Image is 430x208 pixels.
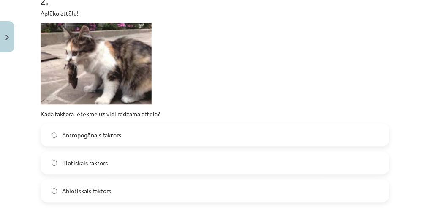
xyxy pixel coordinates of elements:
[62,186,111,195] span: Abiotiskais faktors
[62,131,121,140] span: Antropogēnais faktors
[41,9,389,18] p: Aplūko attēlu!
[5,35,9,40] img: icon-close-lesson-0947bae3869378f0d4975bcd49f059093ad1ed9edebbc8119c70593378902aed.svg
[62,159,108,167] span: Biotiskais faktors
[52,132,57,138] input: Antropogēnais faktors
[52,160,57,166] input: Biotiskais faktors
[52,188,57,194] input: Abiotiskais faktors
[41,23,152,104] img: AD_4nXdI-hJZPJTBx--LFTghgoIS9FGb4GRs9phv64JGYdnd9D6nWJTtfbnnfvnE6JRP6MgInlCX-CI4tkzFv-g2lJXJ_hr3H...
[41,109,389,118] p: Kāda faktora ietekme uz vidi redzama attēlā?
